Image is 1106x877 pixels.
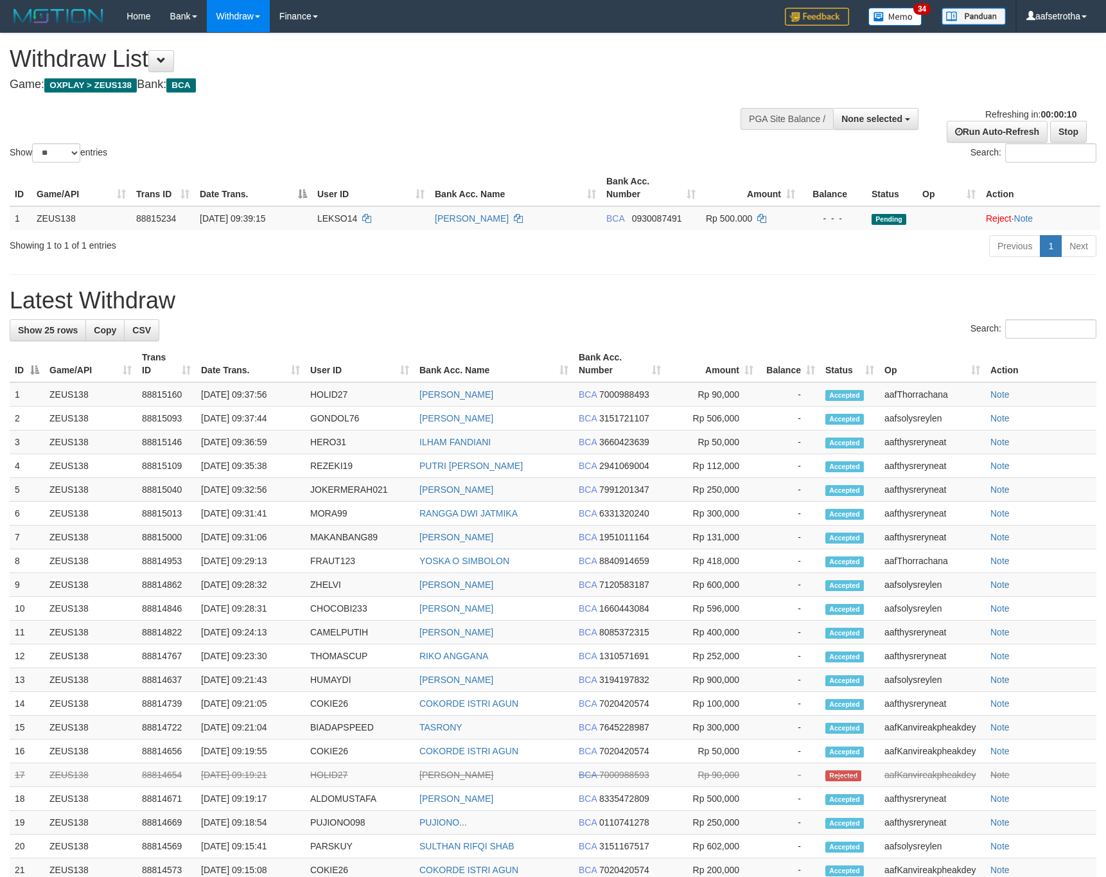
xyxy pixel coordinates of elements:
a: [PERSON_NAME] [419,675,493,685]
td: ZEUS138 [44,502,137,526]
select: Showentries [32,143,80,163]
td: - [759,502,820,526]
th: Date Trans.: activate to sort column descending [195,170,312,206]
span: Copy 2941069004 to clipboard [599,461,649,471]
td: 88814953 [137,549,196,573]
span: BCA [579,461,597,471]
td: 6 [10,502,44,526]
td: Rp 50,000 [666,740,759,763]
td: Rp 50,000 [666,430,759,454]
a: [PERSON_NAME] [419,389,493,400]
td: ZEUS138 [44,716,137,740]
td: 88815000 [137,526,196,549]
a: ILHAM FANDIANI [419,437,491,447]
th: Balance: activate to sort column ascending [759,346,820,382]
td: GONDOL76 [305,407,414,430]
a: Note [990,484,1010,495]
a: Note [990,698,1010,709]
td: aafthysreryneat [879,644,985,668]
td: 88814862 [137,573,196,597]
span: [DATE] 09:39:15 [200,213,265,224]
td: 11 [10,621,44,644]
td: [DATE] 09:28:31 [196,597,305,621]
a: YOSKA O SIMBOLON [419,556,509,566]
td: JOKERMERAH021 [305,478,414,502]
td: - [759,621,820,644]
a: [PERSON_NAME] [419,484,493,495]
td: aafThorrachana [879,382,985,407]
a: Run Auto-Refresh [947,121,1048,143]
a: Note [990,841,1010,851]
th: Balance [800,170,866,206]
td: - [759,407,820,430]
td: aafsolysreylen [879,573,985,597]
td: ZEUS138 [44,763,137,787]
td: Rp 131,000 [666,526,759,549]
span: Copy 6331320240 to clipboard [599,508,649,518]
td: aafthysreryneat [879,478,985,502]
span: BCA [579,580,597,590]
td: Rp 506,000 [666,407,759,430]
td: - [759,549,820,573]
a: CSV [124,319,159,341]
a: PUJIONO... [419,817,467,828]
th: Op: activate to sort column ascending [917,170,981,206]
td: - [759,478,820,502]
span: Show 25 rows [18,325,78,335]
span: Accepted [825,509,864,520]
th: Action [985,346,1096,382]
th: Bank Acc. Name: activate to sort column ascending [430,170,601,206]
td: 13 [10,668,44,692]
h1: Latest Withdraw [10,288,1096,314]
span: Copy 0930087491 to clipboard [632,213,682,224]
td: 88814637 [137,668,196,692]
a: RANGGA DWI JATMIKA [419,508,518,518]
img: Feedback.jpg [785,8,849,26]
th: Op: activate to sort column ascending [879,346,985,382]
td: aafKanvireakpheakdey [879,740,985,763]
input: Search: [1005,143,1096,163]
td: 7 [10,526,44,549]
td: CHOCOBI233 [305,597,414,621]
td: ZEUS138 [44,692,137,716]
td: 88814767 [137,644,196,668]
th: Bank Acc. Number: activate to sort column ascending [574,346,666,382]
td: 88814739 [137,692,196,716]
span: Accepted [825,461,864,472]
span: BCA [579,770,597,780]
td: 5 [10,478,44,502]
td: 1 [10,206,31,230]
a: Note [990,532,1010,542]
td: HOLID27 [305,382,414,407]
span: BCA [579,675,597,685]
a: [PERSON_NAME] [419,413,493,423]
a: Note [990,437,1010,447]
td: [DATE] 09:21:05 [196,692,305,716]
td: HUMAYDI [305,668,414,692]
div: PGA Site Balance / [741,108,833,130]
strong: 00:00:10 [1040,109,1076,120]
a: Previous [989,235,1040,257]
td: 88814846 [137,597,196,621]
span: Accepted [825,604,864,615]
td: aafthysreryneat [879,454,985,478]
td: 12 [10,644,44,668]
span: BCA [579,484,597,495]
th: Trans ID: activate to sort column ascending [131,170,195,206]
a: [PERSON_NAME] [419,627,493,637]
td: MAKANBANG89 [305,526,414,549]
img: MOTION_logo.png [10,6,107,26]
td: 88815109 [137,454,196,478]
a: Note [990,651,1010,661]
td: REZEKI19 [305,454,414,478]
td: [DATE] 09:29:13 [196,549,305,573]
span: CSV [132,325,151,335]
a: Note [990,746,1010,756]
span: Copy 7000988593 to clipboard [599,770,649,780]
td: Rp 418,000 [666,549,759,573]
a: [PERSON_NAME] [419,770,493,780]
span: Copy 1310571691 to clipboard [599,651,649,661]
td: Rp 250,000 [666,478,759,502]
td: Rp 112,000 [666,454,759,478]
span: Copy 3194197832 to clipboard [599,675,649,685]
